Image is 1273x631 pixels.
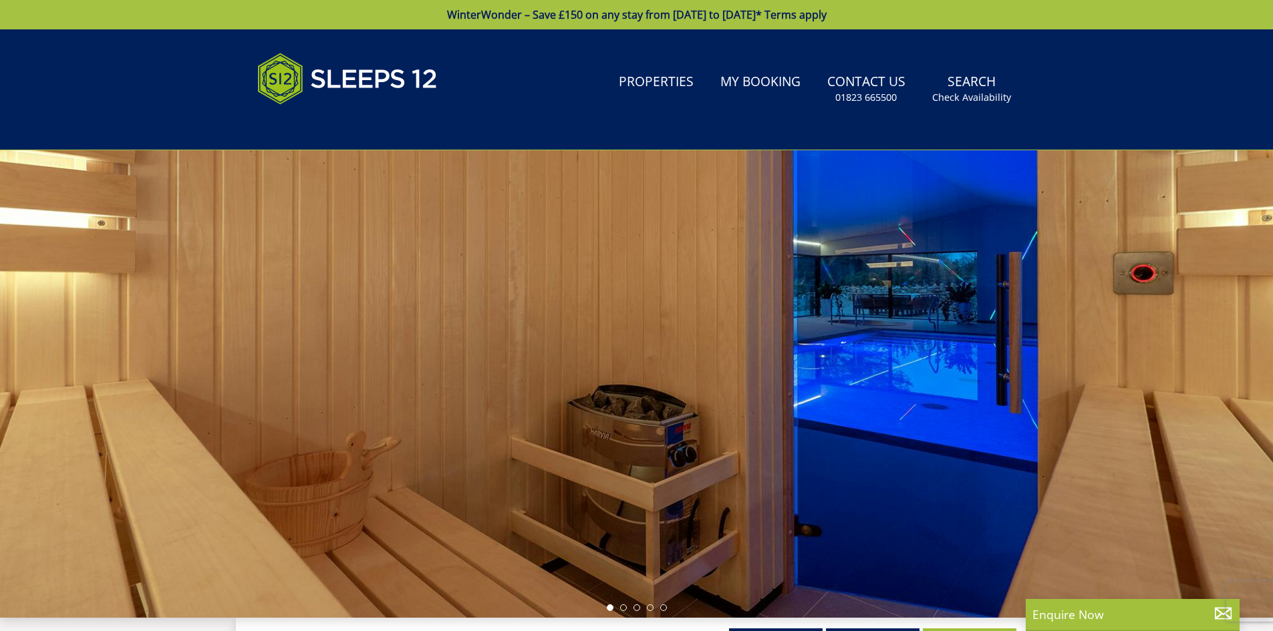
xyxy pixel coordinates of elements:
[613,67,699,97] a: Properties
[822,67,911,111] a: Contact Us01823 665500
[251,120,391,132] iframe: Customer reviews powered by Trustpilot
[715,67,806,97] a: My Booking
[932,91,1011,104] small: Check Availability
[1032,606,1233,623] p: Enquire Now
[927,67,1016,111] a: SearchCheck Availability
[257,45,438,112] img: Sleeps 12
[835,91,897,104] small: 01823 665500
